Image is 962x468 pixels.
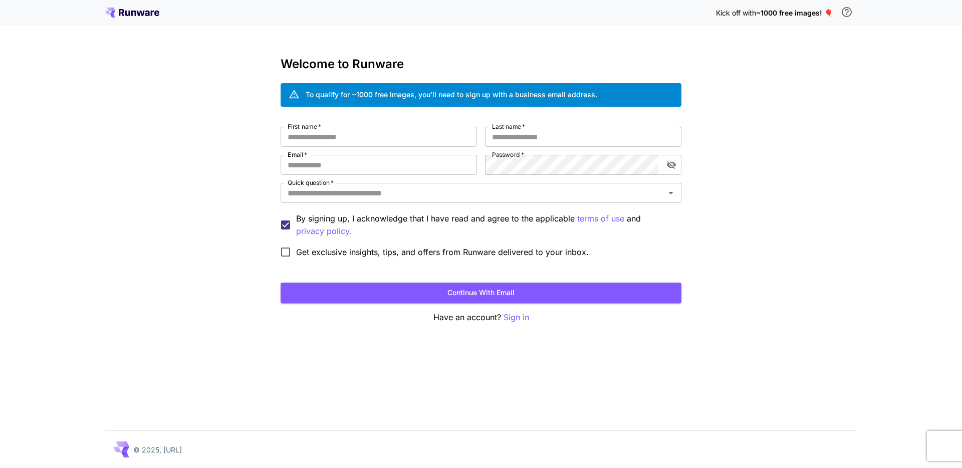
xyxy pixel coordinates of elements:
[296,225,352,238] button: By signing up, I acknowledge that I have read and agree to the applicable terms of use and
[133,444,182,455] p: © 2025, [URL]
[281,57,681,71] h3: Welcome to Runware
[296,246,589,258] span: Get exclusive insights, tips, and offers from Runware delivered to your inbox.
[296,212,673,238] p: By signing up, I acknowledge that I have read and agree to the applicable and
[756,9,833,17] span: ~1000 free images! 🎈
[837,2,857,22] button: In order to qualify for free credit, you need to sign up with a business email address and click ...
[281,283,681,303] button: Continue with email
[577,212,624,225] button: By signing up, I acknowledge that I have read and agree to the applicable and privacy policy.
[288,178,334,187] label: Quick question
[288,122,321,131] label: First name
[288,150,307,159] label: Email
[662,156,680,174] button: toggle password visibility
[664,186,678,200] button: Open
[281,311,681,324] p: Have an account?
[577,212,624,225] p: terms of use
[296,225,352,238] p: privacy policy.
[306,89,597,100] div: To qualify for ~1000 free images, you’ll need to sign up with a business email address.
[504,311,529,324] button: Sign in
[492,150,524,159] label: Password
[492,122,525,131] label: Last name
[716,9,756,17] span: Kick off with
